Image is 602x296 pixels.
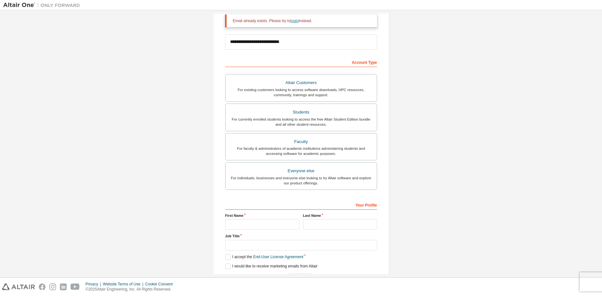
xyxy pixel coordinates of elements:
img: youtube.svg [70,283,80,290]
img: instagram.svg [49,283,56,290]
img: linkedin.svg [60,283,67,290]
div: Cookie Consent [145,282,176,287]
div: Altair Customers [229,78,373,87]
a: End-User License Agreement [253,255,303,259]
div: For currently enrolled students looking to access the free Altair Student Edition bundle and all ... [229,117,373,127]
label: First Name [225,213,299,218]
img: altair_logo.svg [2,283,35,290]
div: Privacy [86,282,103,287]
a: login [291,19,299,23]
label: Last Name [303,213,377,218]
div: Your Profile [225,199,377,210]
label: Job Title [225,233,377,239]
div: Faculty [229,137,373,146]
div: For existing customers looking to access software downloads, HPC resources, community, trainings ... [229,87,373,97]
label: I would like to receive marketing emails from Altair [225,264,317,269]
img: facebook.svg [39,283,45,290]
div: Email already exists. Please try to instead. [233,18,372,23]
div: Website Terms of Use [103,282,145,287]
div: Everyone else [229,166,373,175]
div: Account Type [225,57,377,67]
div: For faculty & administrators of academic institutions administering students and accessing softwa... [229,146,373,156]
div: Students [229,108,373,117]
div: Email already exists [225,273,377,283]
label: I accept the [225,254,303,260]
img: Altair One [3,2,83,8]
div: For individuals, businesses and everyone else looking to try Altair software and explore our prod... [229,175,373,186]
p: © 2025 Altair Engineering, Inc. All Rights Reserved. [86,287,177,292]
